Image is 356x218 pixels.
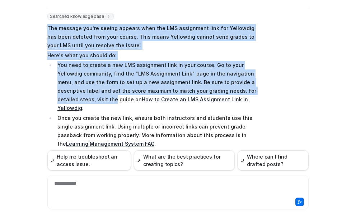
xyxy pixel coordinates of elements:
[134,150,235,170] button: What are the best practices for creating topics?
[57,61,257,112] p: You need to create a new LMS assignment link in your course. Go to your Yellowdig community, find...
[57,96,248,111] a: How to Create an LMS Assignment Link in Yellowdig
[47,150,131,170] button: Help me troubleshoot an access issue.
[47,13,114,20] span: Searched knowledge base
[66,141,154,147] a: Learning Management System FAQ
[47,51,257,60] p: Here's what you should do:
[47,149,257,175] p: After updating the assignment link, grade passback should work again. If you continue to have iss...
[238,150,309,170] button: Where can I find drafted posts?
[47,24,257,50] p: The message you're seeing appears when the LMS assignment link for Yellowdig has been deleted fro...
[57,114,257,148] p: Once you create the new link, ensure both instructors and students use this single assignment lin...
